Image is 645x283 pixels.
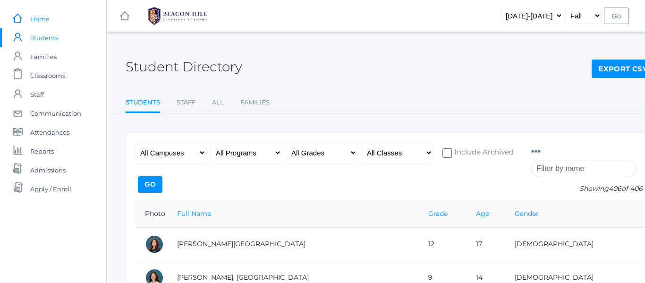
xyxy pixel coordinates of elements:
[30,9,50,28] span: Home
[505,227,645,261] td: [DEMOGRAPHIC_DATA]
[30,142,54,161] span: Reports
[515,209,539,218] a: Gender
[30,123,69,142] span: Attendances
[419,227,467,261] td: 12
[442,148,452,158] input: Include Archived
[531,161,636,177] input: Filter by name
[467,227,505,261] td: 17
[30,180,71,198] span: Apply / Enroll
[609,184,621,193] span: 406
[126,93,160,113] a: Students
[30,28,58,47] span: Students
[136,200,168,228] th: Photo
[168,227,419,261] td: [PERSON_NAME][GEOGRAPHIC_DATA]
[452,147,514,159] span: Include Archived
[212,93,224,112] a: All
[428,209,448,218] a: Grade
[476,209,489,218] a: Age
[138,176,162,193] input: Go
[30,85,44,104] span: Staff
[126,60,242,74] h2: Student Directory
[30,104,81,123] span: Communication
[30,66,65,85] span: Classrooms
[30,47,57,66] span: Families
[177,209,211,218] a: Full Name
[142,4,213,28] img: BHCALogos-05-308ed15e86a5a0abce9b8dd61676a3503ac9727e845dece92d48e8588c001991.png
[240,93,270,112] a: Families
[604,8,628,24] input: Go
[145,235,164,254] div: Charlotte Abdulla
[531,184,645,194] p: Showing of 406
[177,93,195,112] a: Staff
[30,161,66,180] span: Admissions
